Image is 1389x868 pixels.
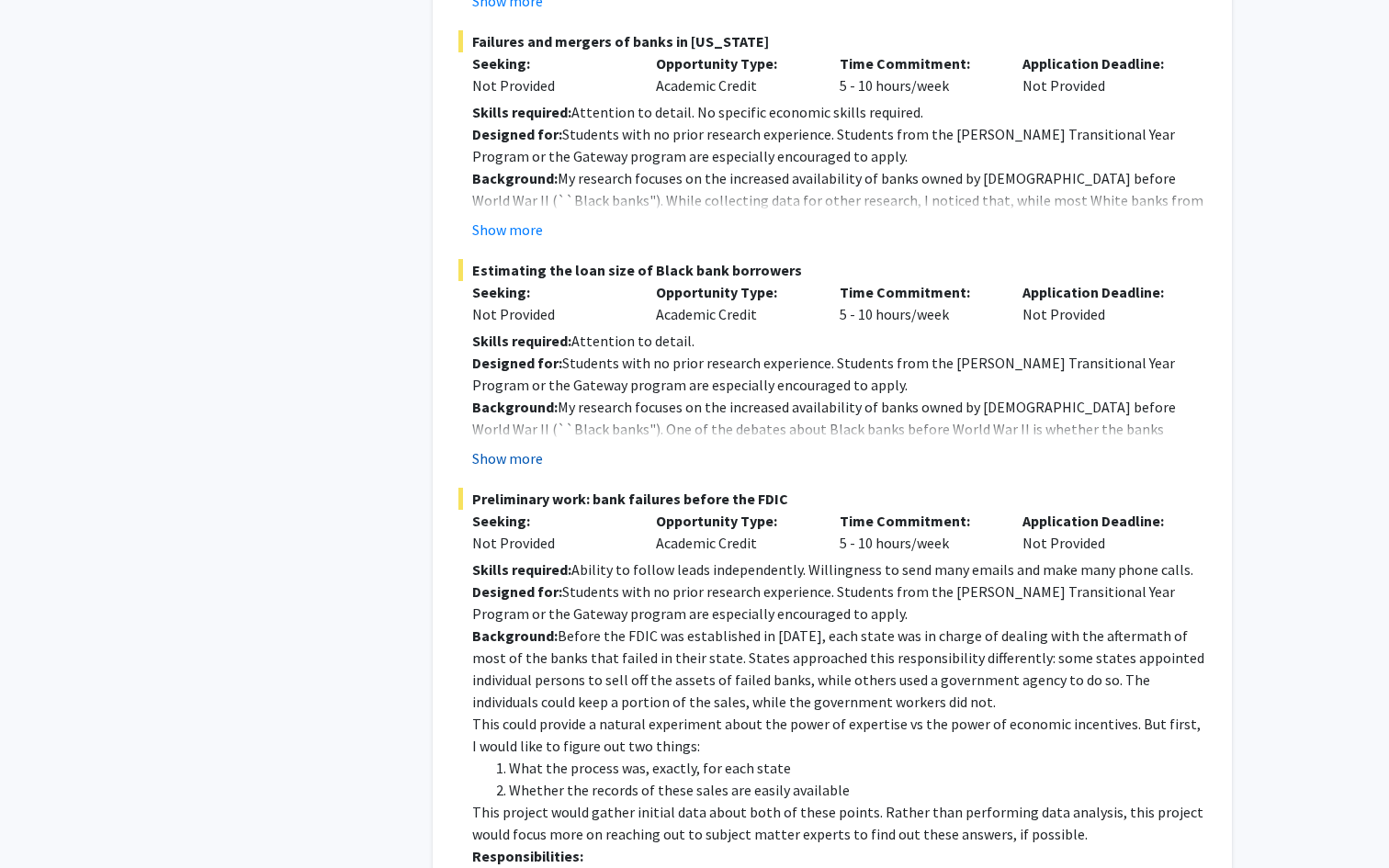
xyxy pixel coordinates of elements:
[656,52,812,74] p: Opportunity Type:
[826,510,1010,554] div: 5 - 10 hours/week
[472,558,1206,581] p: Ability to follow leads independently. Willingness to send many emails and make many phone calls.
[1022,281,1179,303] p: Application Deadline:
[472,510,628,532] p: Seeking:
[458,30,1206,52] span: Failures and mergers of banks in [US_STATE]
[472,52,628,74] p: Seeking:
[472,332,571,350] strong: Skills required:
[472,801,1206,845] p: This project would gather initial data about both of these points. Rather than performing data an...
[642,52,826,96] div: Academic Credit
[1009,510,1192,554] div: Not Provided
[472,303,628,325] div: Not Provided
[642,510,826,554] div: Academic Credit
[656,281,812,303] p: Opportunity Type:
[458,259,1206,281] span: Estimating the loan size of Black bank borrowers
[472,626,558,645] strong: Background:
[472,74,628,96] div: Not Provided
[472,713,1206,757] p: This could provide a natural experiment about the power of expertise vs the power of economic inc...
[472,560,571,579] strong: Skills required:
[472,398,558,416] strong: Background:
[472,103,571,121] strong: Skills required:
[509,757,1206,779] li: What the process was, exactly, for each state
[14,785,78,854] iframe: Chat
[472,352,1206,396] p: Students with no prior research experience. Students from the [PERSON_NAME] Transitional Year Pro...
[840,281,996,303] p: Time Commitment:
[472,447,543,469] button: Show more
[472,169,558,187] strong: Background:
[472,354,562,372] strong: Designed for:
[1022,52,1179,74] p: Application Deadline:
[826,52,1010,96] div: 5 - 10 hours/week
[472,219,543,241] button: Show more
[472,396,1206,484] p: My research focuses on the increased availability of banks owned by [DEMOGRAPHIC_DATA] before Wor...
[826,281,1010,325] div: 5 - 10 hours/week
[472,330,1206,352] p: Attention to detail.
[472,123,1206,167] p: Students with no prior research experience. Students from the [PERSON_NAME] Transitional Year Pro...
[472,167,1206,255] p: My research focuses on the increased availability of banks owned by [DEMOGRAPHIC_DATA] before Wor...
[472,532,628,554] div: Not Provided
[472,281,628,303] p: Seeking:
[472,582,562,601] strong: Designed for:
[458,488,1206,510] span: Preliminary work: bank failures before the FDIC
[472,125,562,143] strong: Designed for:
[472,625,1206,713] p: Before the FDIC was established in [DATE], each state was in charge of dealing with the aftermath...
[840,510,996,532] p: Time Commitment:
[840,52,996,74] p: Time Commitment:
[472,581,1206,625] p: Students with no prior research experience. Students from the [PERSON_NAME] Transitional Year Pro...
[642,281,826,325] div: Academic Credit
[1022,510,1179,532] p: Application Deadline:
[656,510,812,532] p: Opportunity Type:
[472,101,1206,123] p: Attention to detail. No specific economic skills required.
[1009,281,1192,325] div: Not Provided
[509,779,1206,801] li: Whether the records of these sales are easily available
[472,847,583,865] strong: Responsibilities:
[1009,52,1192,96] div: Not Provided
